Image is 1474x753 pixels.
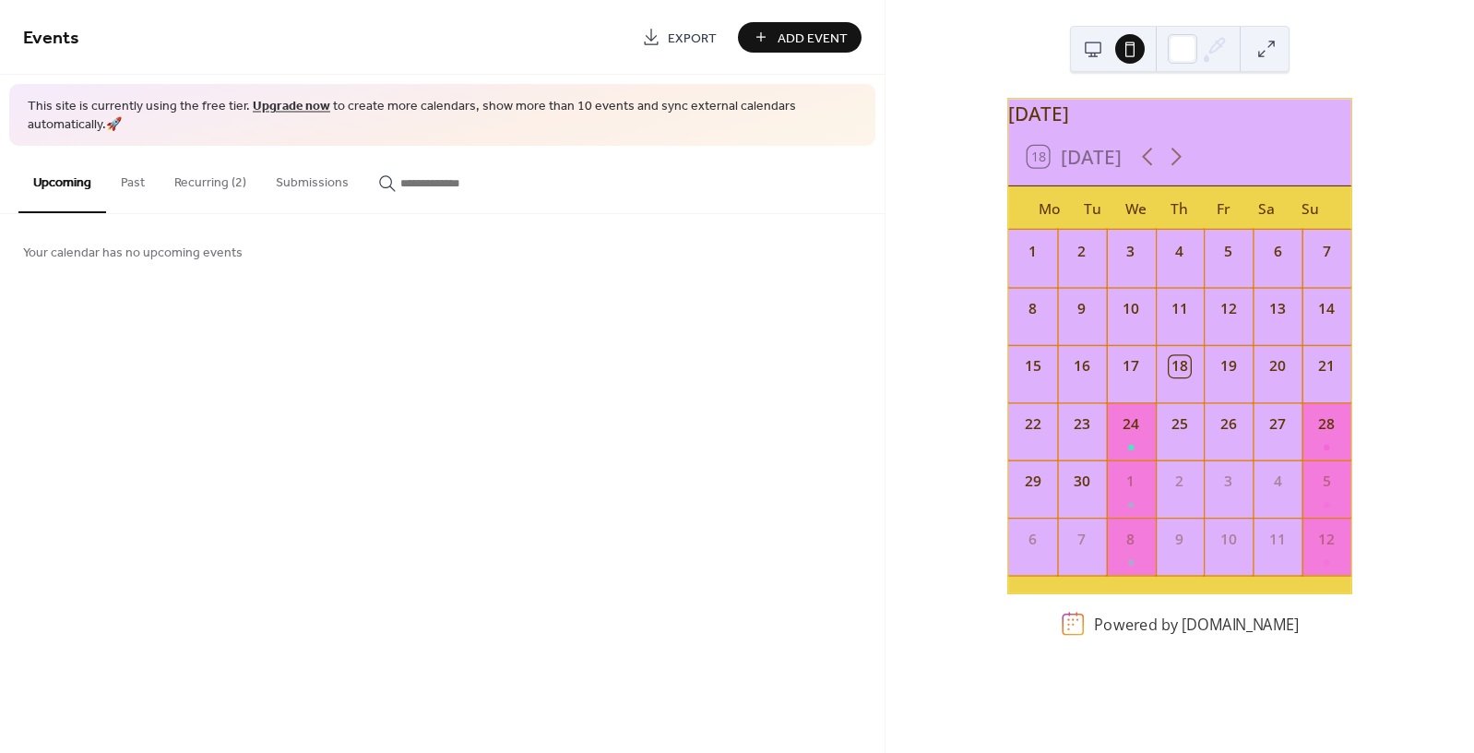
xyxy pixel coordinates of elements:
div: 23 [1071,413,1092,435]
div: 7 [1315,241,1337,262]
div: 4 [1266,471,1288,492]
a: [DOMAIN_NAME] [1182,614,1299,634]
div: 10 [1120,298,1141,319]
div: 15 [1022,356,1043,377]
div: Sa [1245,186,1289,230]
div: 5 [1315,471,1337,492]
button: Past [106,146,160,211]
div: 3 [1120,241,1141,262]
div: 22 [1022,413,1043,435]
div: Powered by [1094,614,1299,634]
button: Submissions [261,146,363,211]
span: Your calendar has no upcoming events [23,244,243,263]
div: Mo [1028,186,1071,230]
div: 1 [1022,241,1043,262]
div: We [1114,186,1158,230]
div: 9 [1169,529,1190,550]
div: 2 [1169,471,1190,492]
button: Add Event [738,22,862,53]
a: Export [628,22,731,53]
button: Upcoming [18,146,106,213]
div: 19 [1218,356,1239,377]
div: 6 [1022,529,1043,550]
div: 8 [1120,529,1141,550]
div: 8 [1022,298,1043,319]
div: 14 [1315,298,1337,319]
div: 26 [1218,413,1239,435]
div: 2 [1071,241,1092,262]
div: 29 [1022,471,1043,492]
button: Recurring (2) [160,146,261,211]
div: 11 [1169,298,1190,319]
div: [DATE] [1008,99,1351,127]
span: Events [23,20,79,56]
span: Export [668,29,717,48]
div: Tu [1071,186,1114,230]
div: 24 [1120,413,1141,435]
div: 21 [1315,356,1337,377]
div: 18 [1169,356,1190,377]
div: 3 [1218,471,1239,492]
div: 20 [1266,356,1288,377]
div: 9 [1071,298,1092,319]
div: 1 [1120,471,1141,492]
div: 5 [1218,241,1239,262]
div: 16 [1071,356,1092,377]
div: 4 [1169,241,1190,262]
div: 11 [1266,529,1288,550]
div: 30 [1071,471,1092,492]
div: 10 [1218,529,1239,550]
div: Fr [1201,186,1244,230]
div: 12 [1218,298,1239,319]
div: Su [1289,186,1332,230]
div: 25 [1169,413,1190,435]
a: Upgrade now [253,94,330,119]
span: Add Event [778,29,848,48]
div: 17 [1120,356,1141,377]
div: 28 [1315,413,1337,435]
div: 12 [1315,529,1337,550]
span: This site is currently using the free tier. to create more calendars, show more than 10 events an... [28,98,857,134]
div: Th [1158,186,1201,230]
div: 13 [1266,298,1288,319]
div: 7 [1071,529,1092,550]
div: 6 [1266,241,1288,262]
div: 27 [1266,413,1288,435]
